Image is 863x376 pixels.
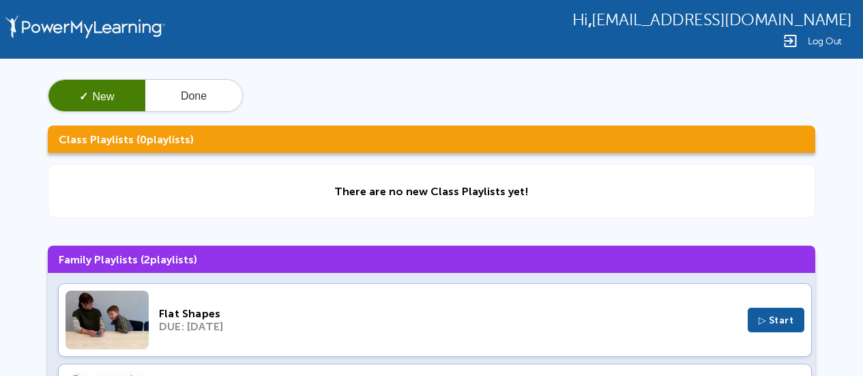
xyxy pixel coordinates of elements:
div: DUE: [DATE] [159,320,737,333]
span: ✓ [79,91,88,102]
div: , [572,10,852,29]
h3: Family Playlists ( playlists) [48,246,815,273]
div: Flat Shapes [159,307,737,320]
button: ▷ Start [748,308,805,332]
span: 0 [140,133,147,146]
span: Log Out [808,36,842,46]
span: [EMAIL_ADDRESS][DOMAIN_NAME] [591,11,852,29]
span: ▷ Start [759,315,794,326]
img: Thumbnail [65,291,149,349]
button: ✓New [48,80,145,113]
span: Hi [572,11,588,29]
h3: Class Playlists ( playlists) [48,126,815,153]
button: Done [145,80,242,113]
img: Logout Icon [782,33,798,49]
div: There are no new Class Playlists yet! [334,185,529,198]
span: 2 [144,253,150,266]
